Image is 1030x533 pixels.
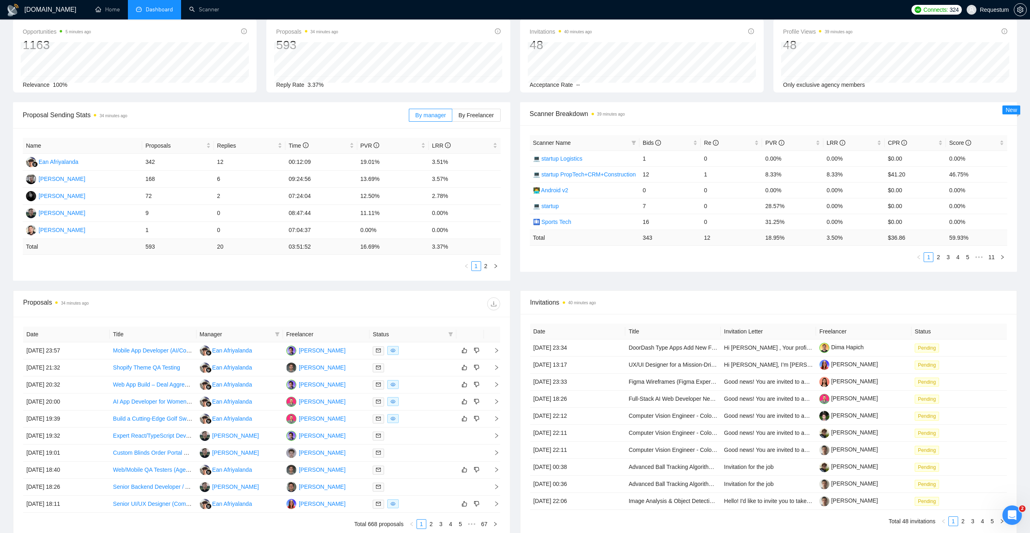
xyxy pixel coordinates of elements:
span: ••• [465,519,478,529]
a: 1 [472,262,481,271]
span: dislike [474,364,479,371]
img: c1JrBMKs4n6n1XTwr9Ch9l6Wx8P0d_I_SvDLcO1YUT561ZyDL7tww5njnySs8rLO2E [819,445,829,455]
span: Profile Views [783,27,853,37]
span: left [409,522,414,527]
span: dislike [474,415,479,422]
button: like [460,346,469,355]
a: MP[PERSON_NAME] [286,432,345,438]
span: Only exclusive agency members [783,82,865,88]
button: like [460,363,469,372]
span: Proposal Sending Stats [23,110,409,120]
a: Computer Vision Engineer - Color Analysis & Pattern Recognition [628,430,792,436]
div: [PERSON_NAME] [212,431,259,440]
img: AS [200,482,210,492]
a: 2 [934,253,943,262]
a: 1 [417,520,426,529]
img: c12dXCVsaEt05u4M2pOvboy_yaT3A6EMjjPPc8ccitA5K067br3rc8xPLgzNl-zjhw [819,411,829,421]
button: download [487,297,500,310]
img: DK [286,363,296,373]
div: [PERSON_NAME] [39,191,85,200]
div: Ean Afriyalanda [39,157,78,166]
div: Ean Afriyalanda [212,465,252,474]
span: left [464,264,469,269]
iframe: Intercom live chat [1002,505,1022,525]
a: DK[PERSON_NAME] [286,466,345,473]
span: 3.37% [308,82,324,88]
a: [PERSON_NAME] [819,497,878,504]
a: DoorDash Type Apps Add New Features Adding Farmers To Our Restaurants & Grocers Sellers [628,344,869,351]
a: EAEan Afriyalanda [200,398,252,404]
span: ••• [972,252,985,262]
a: Pending [915,464,942,470]
img: c1zpTY-JffLoXbRQoJrotKOx957DQaKHXbyZO2cx_O_lEf4DW_FWQA8_9IM84ObBVX [819,343,829,353]
span: Reply Rate [276,82,304,88]
div: [PERSON_NAME] [299,482,345,491]
a: Build a Cutting-Edge Golf Swing Analysis App (Unity, Video Tools) [113,415,278,422]
a: 4 [978,517,987,526]
div: [PERSON_NAME] [212,448,259,457]
img: AS [200,448,210,458]
a: MP[PERSON_NAME] [286,347,345,353]
time: 34 minutes ago [311,30,338,34]
a: AS[PERSON_NAME] [200,483,259,490]
a: Pending [915,413,942,419]
a: EAEan Afriyalanda [200,381,252,387]
span: user [969,7,974,13]
a: Dima Hapich [819,344,864,350]
div: [PERSON_NAME] [39,226,85,234]
img: logo [6,4,19,17]
a: [PERSON_NAME] [819,480,878,487]
img: gigradar-bm.png [32,161,38,167]
a: 67 [479,520,490,529]
a: Pending [915,378,942,385]
span: 2 [1019,505,1026,512]
a: MP[PERSON_NAME] [286,381,345,387]
span: dislike [474,398,479,405]
img: EA [200,414,210,424]
time: 39 minutes ago [597,112,625,116]
span: mail [376,365,381,370]
a: AS[PERSON_NAME] [26,209,85,216]
span: dislike [474,347,479,354]
button: dislike [472,363,482,372]
span: dashboard [136,6,142,12]
span: mail [376,416,381,421]
span: filter [448,332,453,337]
img: gigradar-bm.png [206,367,212,373]
a: Senior UI/UX Designer (Complex B2B SaaS / ERP / CRM Interfaces) [113,501,287,507]
li: Next Page [997,516,1007,526]
button: dislike [472,499,482,509]
span: By manager [415,112,446,118]
img: gigradar-bm.png [206,418,212,424]
img: MP [286,380,296,390]
th: Name [23,138,142,154]
span: -- [576,82,580,88]
a: 3 [944,253,952,262]
button: like [460,380,469,389]
a: AK[PERSON_NAME] [286,483,345,490]
a: [PERSON_NAME] [819,429,878,436]
a: Full-Stack AI Web Developer Needed for SaaS Project [628,395,765,402]
button: dislike [472,346,482,355]
div: Ean Afriyalanda [212,346,252,355]
a: [PERSON_NAME] [819,463,878,470]
a: Pending [915,430,942,436]
span: Pending [915,378,939,387]
li: 11 [985,252,998,262]
button: dislike [472,465,482,475]
span: filter [447,328,455,340]
span: like [462,501,467,507]
button: like [460,397,469,406]
a: Pending [915,447,942,453]
span: dislike [474,381,479,388]
li: Next Page [491,261,501,271]
img: EA [200,397,210,407]
img: RK [26,225,36,235]
span: filter [630,137,638,149]
img: gigradar-bm.png [206,469,212,475]
a: Web/Mobile QA Testers (Agency) [113,466,196,473]
a: AS[PERSON_NAME] [200,432,259,438]
span: mail [376,399,381,404]
img: c13_W7EwNRmY6r3PpOF4fSbnGeZfmmxjMAXFu4hJ2fE6zyjFsKva-mNce01Y8VkI2w [819,428,829,438]
span: Pending [915,395,939,404]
